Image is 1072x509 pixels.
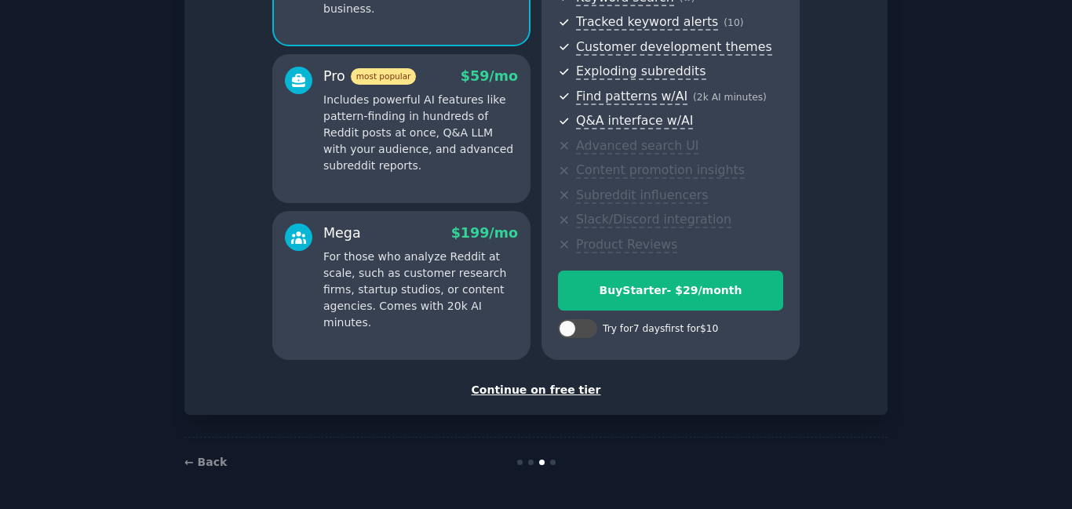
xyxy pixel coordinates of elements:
p: Includes powerful AI features like pattern-finding in hundreds of Reddit posts at once, Q&A LLM w... [323,92,518,174]
span: Customer development themes [576,39,772,56]
span: most popular [351,68,417,85]
span: ( 2k AI minutes ) [693,92,767,103]
span: Q&A interface w/AI [576,113,693,129]
span: Content promotion insights [576,162,745,179]
div: Try for 7 days first for $10 [603,322,718,336]
span: Advanced search UI [576,138,698,155]
p: For those who analyze Reddit at scale, such as customer research firms, startup studios, or conte... [323,249,518,331]
div: Mega [323,224,361,243]
span: Product Reviews [576,237,677,253]
div: Continue on free tier [201,382,871,398]
span: $ 59 /mo [461,68,518,84]
button: BuyStarter- $29/month [558,271,783,311]
span: Find patterns w/AI [576,89,687,105]
a: ← Back [184,456,227,468]
span: ( 10 ) [724,17,743,28]
span: Tracked keyword alerts [576,14,718,31]
span: $ 199 /mo [451,225,518,241]
span: Exploding subreddits [576,64,706,80]
span: Slack/Discord integration [576,212,731,228]
div: Buy Starter - $ 29 /month [559,282,782,299]
div: Pro [323,67,416,86]
span: Subreddit influencers [576,187,708,204]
